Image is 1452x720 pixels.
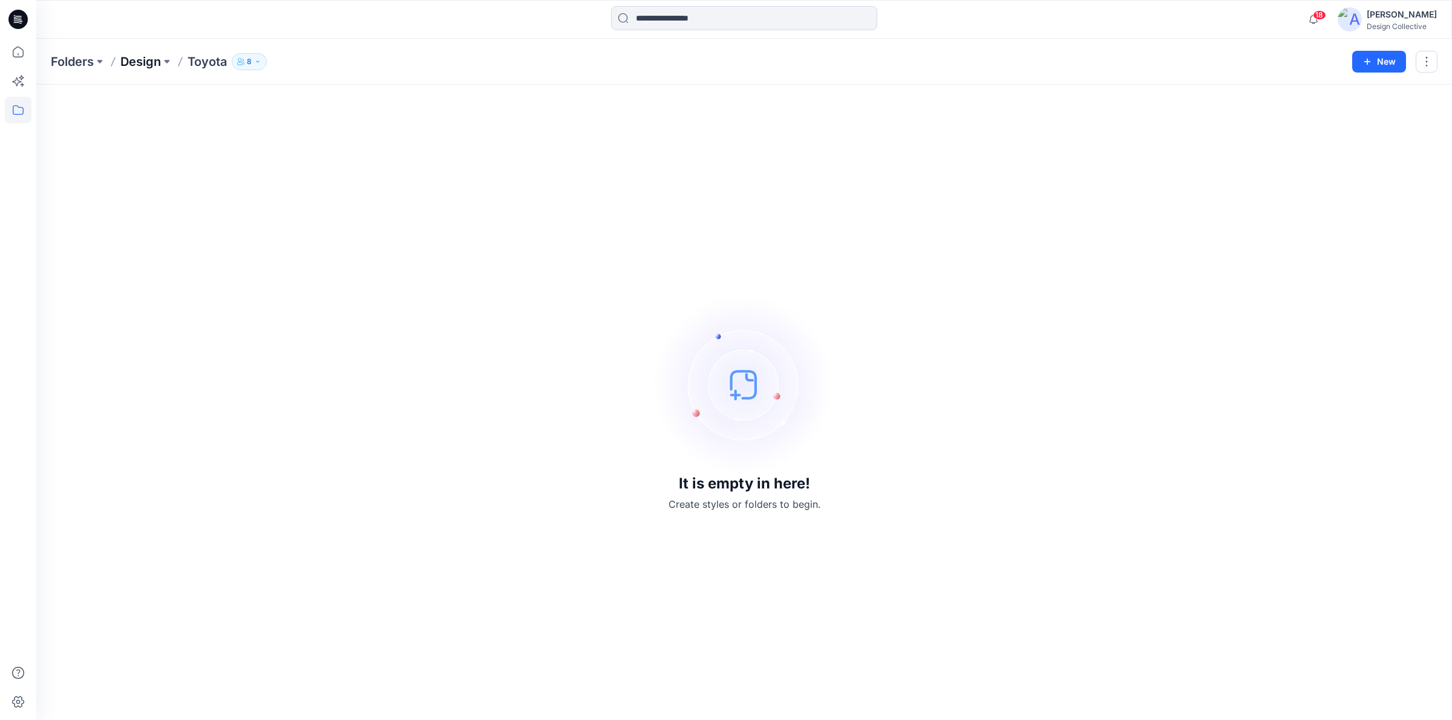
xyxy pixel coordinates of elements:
[232,53,267,70] button: 8
[1367,22,1437,31] div: Design Collective
[1338,7,1362,31] img: avatar
[679,475,810,492] h3: It is empty in here!
[188,53,227,70] p: Toyota
[120,53,161,70] a: Design
[1367,7,1437,22] div: [PERSON_NAME]
[1313,10,1326,20] span: 18
[51,53,94,70] a: Folders
[247,55,252,68] p: 8
[653,294,835,475] img: empty-state-image.svg
[669,497,820,511] p: Create styles or folders to begin.
[1352,51,1406,73] button: New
